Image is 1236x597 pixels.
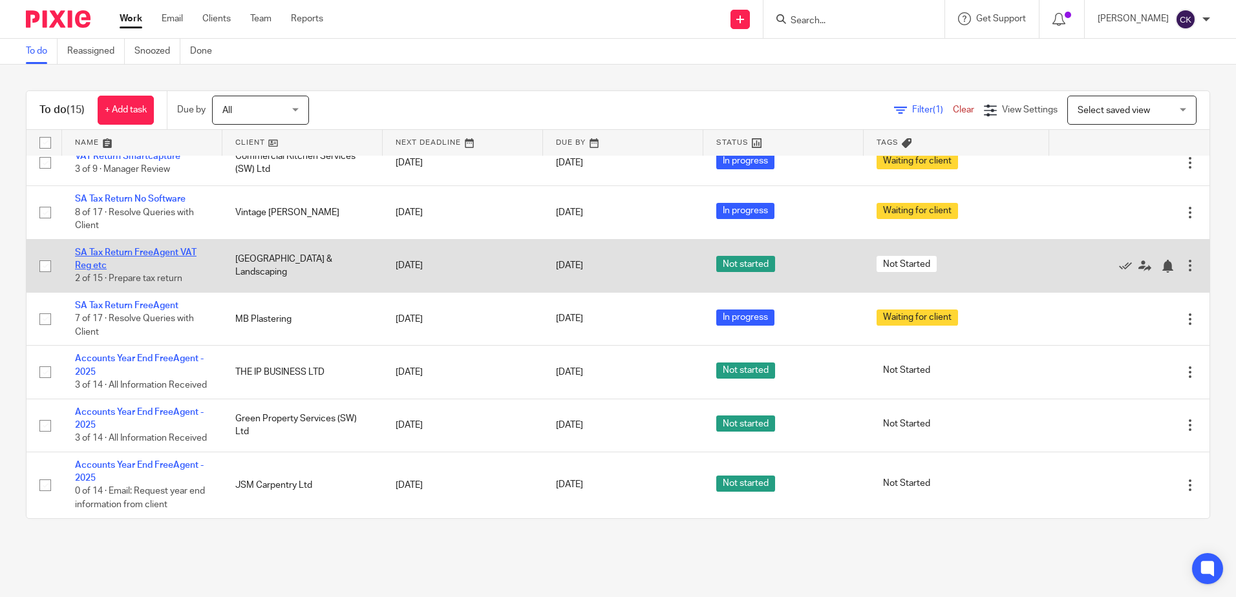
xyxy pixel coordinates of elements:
span: Get Support [976,14,1026,23]
a: Accounts Year End FreeAgent - 2025 [75,408,204,430]
span: Not started [716,415,775,432]
span: 3 of 14 · All Information Received [75,381,207,390]
span: [DATE] [556,481,583,490]
td: Vintage [PERSON_NAME] [222,186,383,239]
span: (15) [67,105,85,115]
span: 2 of 15 · Prepare tax return [75,275,182,284]
td: [DATE] [383,292,543,345]
span: 0 of 14 · Email: Request year end information from client [75,487,205,510]
span: Not started [716,256,775,272]
a: Done [190,39,222,64]
span: [DATE] [556,208,583,217]
h1: To do [39,103,85,117]
span: 3 of 14 · All Information Received [75,434,207,443]
span: Not started [716,476,775,492]
td: [GEOGRAPHIC_DATA] & Landscaping [222,239,383,292]
span: [DATE] [556,158,583,167]
span: View Settings [1002,105,1058,114]
a: SA Tax Return FreeAgent VAT Reg etc [75,248,197,270]
a: Email [162,12,183,25]
a: SA Tax Return FreeAgent [75,301,178,310]
span: Waiting for client [877,203,958,219]
td: Commercial Kitchen Services (SW) Ltd [222,140,383,185]
span: Not Started [877,415,937,432]
span: [DATE] [556,421,583,430]
td: JSM Carpentry Ltd [222,452,383,518]
span: [DATE] [556,315,583,324]
span: Waiting for client [877,153,958,169]
span: In progress [716,203,774,219]
a: Accounts Year End FreeAgent - 2025 [75,354,204,376]
span: Not started [716,362,775,379]
a: + Add task [98,96,154,125]
a: Clear [953,105,974,114]
p: [PERSON_NAME] [1098,12,1169,25]
a: Reassigned [67,39,125,64]
a: Work [120,12,142,25]
img: Pixie [26,10,91,28]
span: Not Started [877,362,937,379]
span: In progress [716,309,774,326]
span: [DATE] [556,261,583,270]
a: Clients [202,12,231,25]
span: 3 of 9 · Manager Review [75,165,170,174]
a: VAT Return Smartcapture [75,152,180,161]
span: Not Started [877,476,937,492]
a: Reports [291,12,323,25]
span: Tags [877,139,899,146]
td: [DATE] [383,140,543,185]
span: Filter [912,105,953,114]
span: 7 of 17 · Resolve Queries with Client [75,315,194,337]
span: [DATE] [556,368,583,377]
td: [DATE] [383,346,543,399]
td: Green Property Services (SW) Ltd [222,399,383,452]
p: Due by [177,103,206,116]
a: To do [26,39,58,64]
td: [DATE] [383,239,543,292]
img: svg%3E [1175,9,1196,30]
a: Accounts Year End FreeAgent - 2025 [75,461,204,483]
span: All [222,106,232,115]
input: Search [789,16,906,27]
span: (1) [933,105,943,114]
a: Mark as done [1119,259,1138,272]
td: [DATE] [383,452,543,518]
span: Not Started [877,256,937,272]
a: SA Tax Return No Software [75,194,186,204]
span: Select saved view [1078,106,1150,115]
td: [DATE] [383,186,543,239]
td: [DATE] [383,399,543,452]
a: Team [250,12,272,25]
td: THE IP BUSINESS LTD [222,346,383,399]
td: MB Plastering [222,292,383,345]
a: Snoozed [134,39,180,64]
span: 8 of 17 · Resolve Queries with Client [75,208,194,231]
span: Waiting for client [877,309,958,326]
span: In progress [716,153,774,169]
